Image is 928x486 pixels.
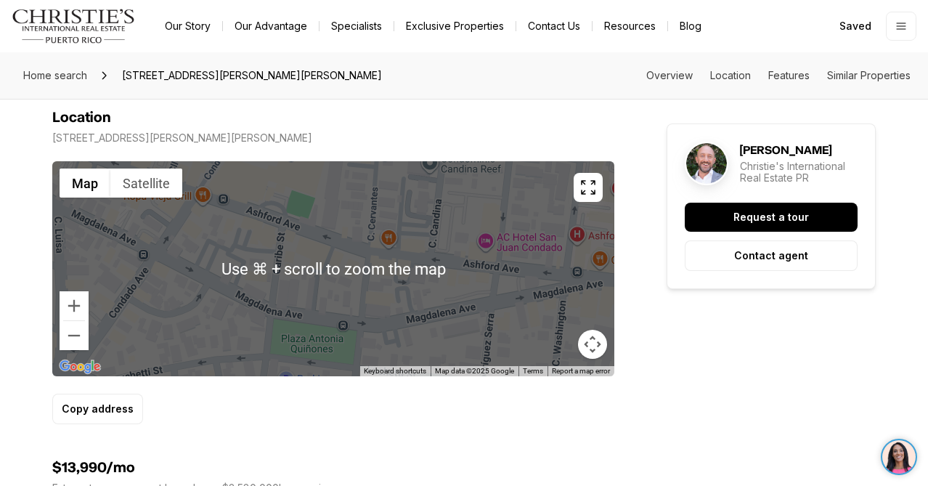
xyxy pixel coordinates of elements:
[319,16,394,36] a: Specialists
[827,69,911,81] a: Skip to: Similar Properties
[223,16,319,36] a: Our Advantage
[110,169,182,198] button: Show satellite imagery
[646,70,911,81] nav: Page section menu
[710,69,751,81] a: Skip to: Location
[52,132,312,144] p: [STREET_ADDRESS][PERSON_NAME][PERSON_NAME]
[578,330,607,359] button: Map camera controls
[685,240,858,271] button: Contact agent
[12,9,136,44] img: logo
[52,394,143,424] button: Copy address
[60,291,89,320] button: Zoom in
[153,16,222,36] a: Our Story
[60,321,89,350] button: Zoom out
[364,366,426,376] button: Keyboard shortcuts
[56,357,104,376] a: Open this area in Google Maps (opens a new window)
[60,169,110,198] button: Show street map
[516,16,592,36] button: Contact Us
[734,250,808,262] p: Contact agent
[435,367,514,375] span: Map data ©2025 Google
[116,64,388,87] span: [STREET_ADDRESS][PERSON_NAME][PERSON_NAME]
[839,20,871,32] span: Saved
[523,367,543,375] a: Terms (opens in new tab)
[23,69,87,81] span: Home search
[52,109,111,126] h4: Location
[685,203,858,232] button: Request a tour
[733,211,809,223] p: Request a tour
[668,16,713,36] a: Blog
[886,12,916,41] button: Open menu
[394,16,516,36] a: Exclusive Properties
[56,357,104,376] img: Google
[52,459,614,477] h4: $13,990/mo
[593,16,667,36] a: Resources
[17,64,93,87] a: Home search
[740,143,831,158] h5: [PERSON_NAME]
[62,403,134,415] p: Copy address
[552,367,610,375] a: Report a map error
[831,12,880,41] a: Saved
[740,161,858,184] p: Christie's International Real Estate PR
[646,69,693,81] a: Skip to: Overview
[768,69,810,81] a: Skip to: Features
[9,9,42,42] img: be3d4b55-7850-4bcb-9297-a2f9cd376e78.png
